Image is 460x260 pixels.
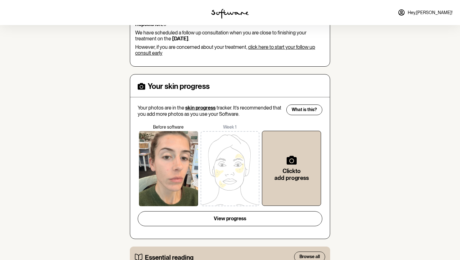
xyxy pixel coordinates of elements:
[286,105,322,115] button: What is this?
[214,216,246,222] span: View progress
[201,131,260,206] img: 9sTVZcrP3IAAAAAASUVORK5CYII=
[138,211,322,226] button: View progress
[292,107,317,112] span: What is this?
[211,9,249,19] img: software logo
[172,36,188,42] b: [DATE]
[135,44,325,56] p: However, if you are concerned about your treatment,
[135,30,325,42] p: We have scheduled a follow up consultation when you are close to finishing your treatment on the .
[138,125,199,130] p: Before software
[185,105,216,111] span: skin progress
[272,168,311,181] h6: Click to add progress
[138,105,282,117] p: Your photos are in the tracker. It’s recommended that you add more photos as you use your Software.
[148,82,210,91] h4: Your skin progress
[135,44,315,56] a: click here to start your follow up consult early
[135,21,163,27] strong: Repeats left:
[199,125,261,130] p: Week 1
[394,5,456,20] a: Hey,[PERSON_NAME]!
[408,10,452,15] span: Hey, [PERSON_NAME] !
[299,254,320,259] span: Browse all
